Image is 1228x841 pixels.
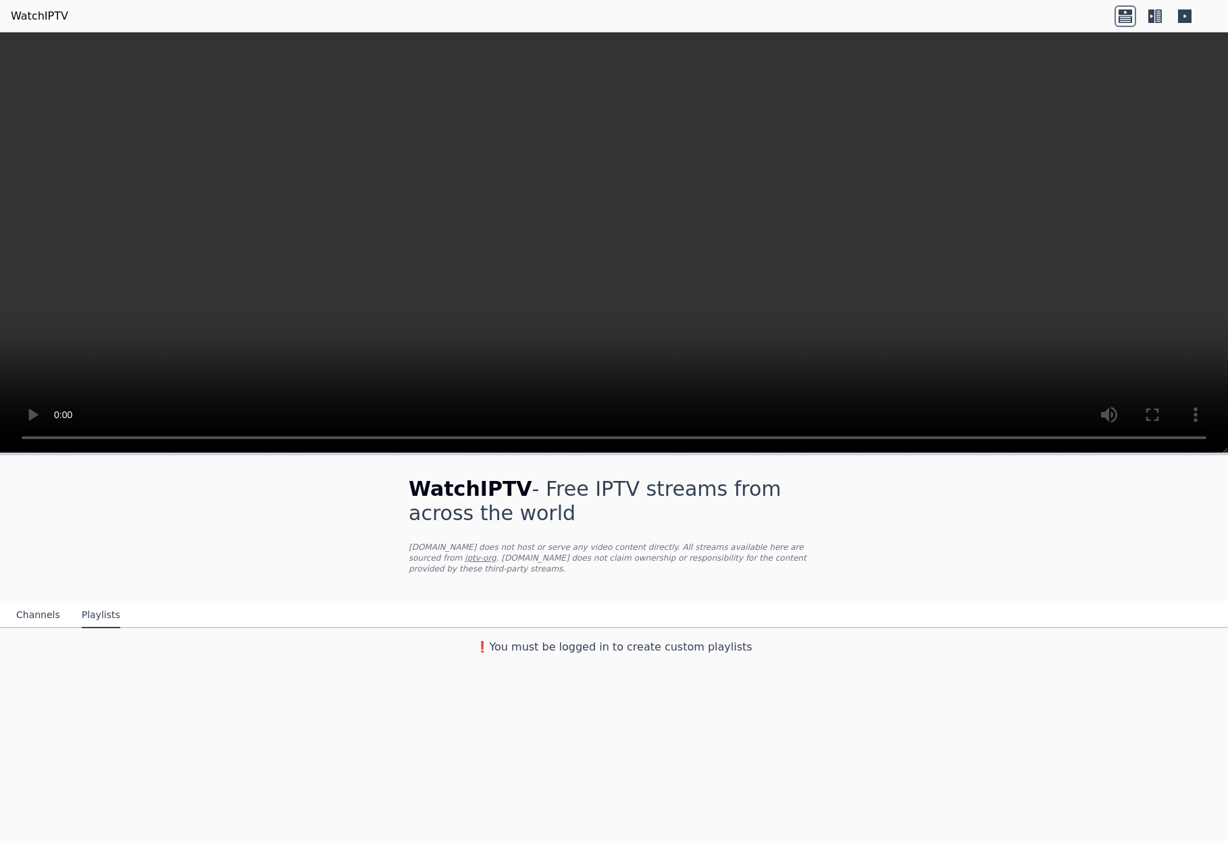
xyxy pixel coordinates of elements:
[409,477,532,501] span: WatchIPTV
[465,553,496,563] a: iptv-org
[387,639,841,655] h3: ❗️You must be logged in to create custom playlists
[82,603,120,628] button: Playlists
[409,477,819,526] h1: - Free IPTV streams from across the world
[409,542,819,574] p: [DOMAIN_NAME] does not host or serve any video content directly. All streams available here are s...
[11,8,68,24] a: WatchIPTV
[16,603,60,628] button: Channels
